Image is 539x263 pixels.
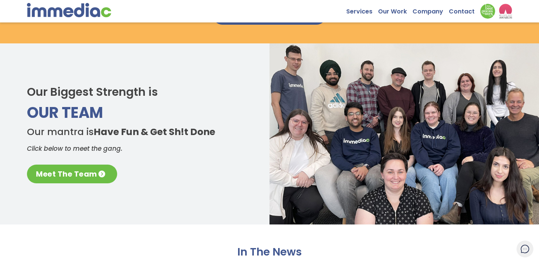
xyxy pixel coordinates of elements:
[480,4,495,19] img: Down
[27,105,243,120] h3: Our Team
[234,245,305,259] h2: In The News
[27,126,243,138] h4: Our mantra is
[27,85,243,100] h2: Our Biggest Strength is
[94,125,215,138] strong: Have Fun & Get Sh!t Done
[499,4,512,19] img: logo2_wea_nobg.webp
[346,4,378,15] a: Services
[412,4,449,15] a: Company
[27,165,117,183] a: Meet The Team
[269,43,539,224] img: homeGroupPhoto2023B.jpg
[27,3,111,17] img: immediac
[27,144,122,153] em: Click below to meet the gang.
[378,4,412,15] a: Our Work
[449,4,480,15] a: Contact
